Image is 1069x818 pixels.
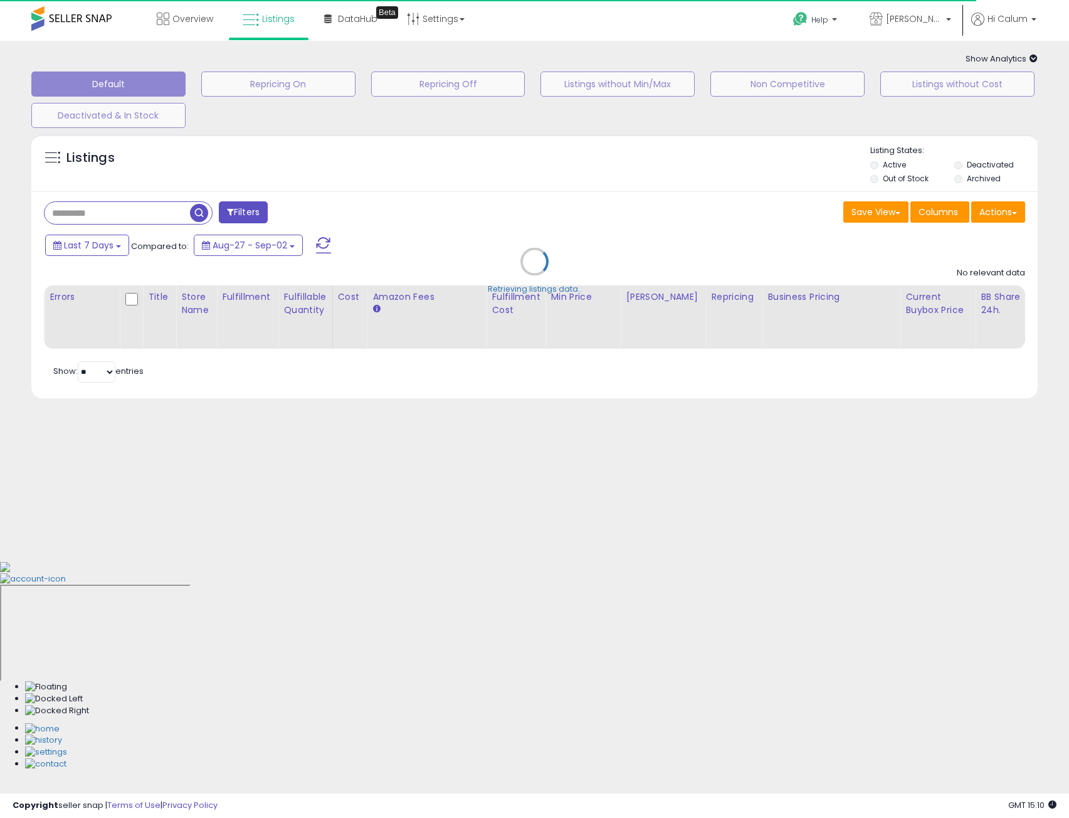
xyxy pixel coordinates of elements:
span: Help [811,14,828,25]
button: Default [31,72,186,97]
span: Listings [262,13,295,25]
img: Settings [25,746,67,758]
img: History [25,735,62,746]
div: Retrieving listings data.. [488,284,582,295]
button: Repricing Off [371,72,525,97]
img: Docked Left [25,693,83,705]
a: Hi Calum [971,13,1036,41]
button: Deactivated & In Stock [31,103,186,128]
button: Non Competitive [710,72,865,97]
span: Overview [172,13,213,25]
i: Get Help [793,11,808,27]
img: Home [25,723,60,735]
button: Repricing On [201,72,355,97]
button: Listings without Cost [880,72,1035,97]
div: Tooltip anchor [376,6,398,19]
img: Floating [25,681,67,693]
a: Help [783,2,850,41]
img: Contact [25,758,66,770]
span: [PERSON_NAME] Essentials LLC [886,13,942,25]
button: Listings without Min/Max [540,72,695,97]
span: DataHub [338,13,377,25]
span: Hi Calum [987,13,1028,25]
span: Show Analytics [966,53,1038,65]
img: Docked Right [25,705,89,717]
